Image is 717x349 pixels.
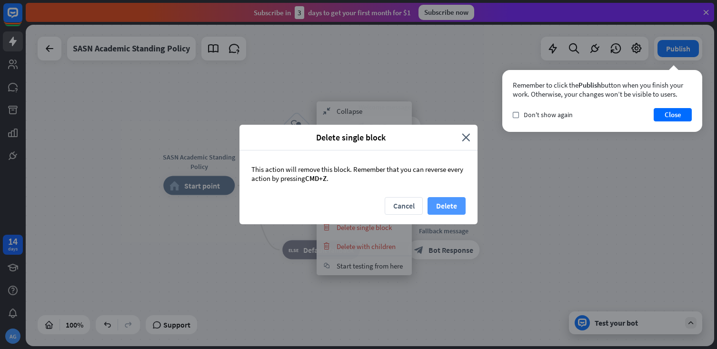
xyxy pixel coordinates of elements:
span: Delete single block [247,132,455,143]
span: CMD+Z [305,174,327,183]
span: Don't show again [524,110,573,119]
span: Publish [578,80,601,90]
button: Delete [428,197,466,215]
div: This action will remove this block. Remember that you can reverse every action by pressing . [239,150,478,197]
button: Cancel [385,197,423,215]
button: Open LiveChat chat widget [8,4,36,32]
div: Remember to click the button when you finish your work. Otherwise, your changes won’t be visible ... [513,80,692,99]
i: close [462,132,470,143]
button: Close [654,108,692,121]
